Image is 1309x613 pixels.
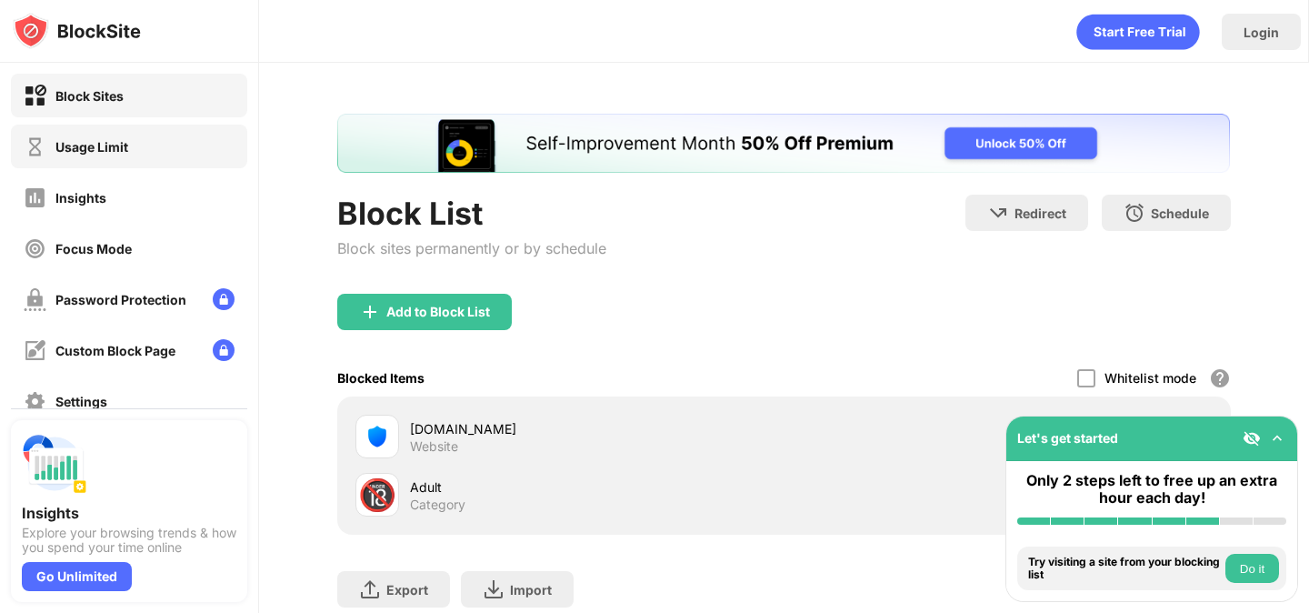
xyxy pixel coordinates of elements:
[213,288,235,310] img: lock-menu.svg
[1014,206,1066,221] div: Redirect
[410,438,458,455] div: Website
[22,562,132,591] div: Go Unlimited
[410,497,465,513] div: Category
[337,114,1230,173] iframe: Banner
[386,582,428,598] div: Export
[337,195,606,232] div: Block List
[1017,430,1118,446] div: Let's get started
[1268,429,1286,447] img: omni-setup-toggle.svg
[510,582,552,598] div: Import
[55,139,128,155] div: Usage Limit
[24,339,46,362] img: customize-block-page-off.svg
[386,305,490,319] div: Add to Block List
[13,13,141,49] img: logo-blocksite.svg
[337,370,425,386] div: Blocked Items
[1017,472,1286,507] div: Only 2 steps left to free up an extra hour each day!
[337,239,606,257] div: Block sites permanently or by schedule
[1244,25,1279,40] div: Login
[24,390,46,413] img: settings-off.svg
[24,288,46,311] img: password-protection-off.svg
[1225,554,1279,583] button: Do it
[1076,14,1200,50] div: animation
[55,394,107,409] div: Settings
[22,526,236,555] div: Explore your browsing trends & how you spend your time online
[22,504,236,522] div: Insights
[1104,370,1196,386] div: Whitelist mode
[24,186,46,209] img: insights-off.svg
[1028,556,1221,582] div: Try visiting a site from your blocking list
[24,85,46,107] img: block-on.svg
[410,477,784,497] div: Adult
[366,426,388,447] img: favicons
[55,241,132,256] div: Focus Mode
[55,190,106,206] div: Insights
[213,339,235,361] img: lock-menu.svg
[1243,429,1261,447] img: eye-not-visible.svg
[24,237,46,260] img: focus-off.svg
[410,419,784,438] div: [DOMAIN_NAME]
[22,431,87,497] img: push-insights.svg
[55,88,124,104] div: Block Sites
[55,292,186,307] div: Password Protection
[358,477,396,514] div: 🔞
[55,343,175,358] div: Custom Block Page
[1151,206,1209,221] div: Schedule
[24,136,46,158] img: time-usage-off.svg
